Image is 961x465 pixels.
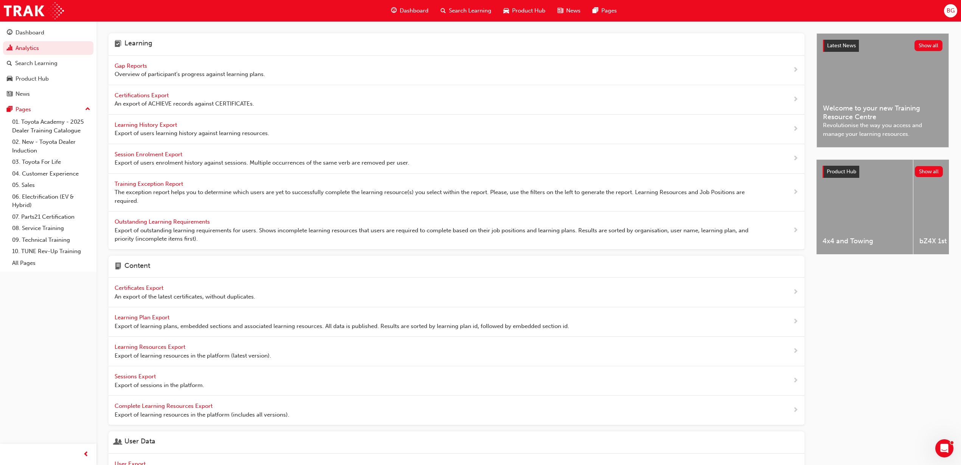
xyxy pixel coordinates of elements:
[115,100,254,108] span: An export of ACHIEVE records against CERTIFICATEs.
[793,154,798,163] span: next-icon
[793,188,798,197] span: next-icon
[115,403,214,409] span: Complete Learning Resources Export
[3,103,93,117] button: Pages
[16,105,31,114] div: Pages
[3,26,93,40] a: Dashboard
[15,59,57,68] div: Search Learning
[601,6,617,15] span: Pages
[115,159,409,167] span: Export of users enrolment history against sessions. Multiple occurrences of the same verb are rem...
[551,3,587,19] a: news-iconNews
[7,76,12,82] span: car-icon
[16,90,30,98] div: News
[827,42,856,49] span: Latest News
[793,317,798,327] span: next-icon
[391,6,397,16] span: guage-icon
[115,151,184,158] span: Session Enrolment Export
[115,322,569,331] span: Export of learning plans, embedded sections and associated learning resources. All data is publis...
[441,6,446,16] span: search-icon
[914,40,943,51] button: Show all
[109,366,804,396] a: Sessions Export Export of sessions in the platform.next-icon
[9,116,93,136] a: 01. Toyota Academy - 2025 Dealer Training Catalogue
[4,2,64,19] img: Trak
[115,411,289,419] span: Export of learning resources in the platform (includes all versions).
[557,6,563,16] span: news-icon
[400,6,428,15] span: Dashboard
[3,72,93,86] a: Product Hub
[823,104,942,121] span: Welcome to your new Training Resource Centre
[115,285,165,291] span: Certificates Export
[115,92,170,99] span: Certifications Export
[7,45,12,52] span: chart-icon
[817,160,913,254] a: 4x4 and Towing
[793,95,798,104] span: next-icon
[109,56,804,85] a: Gap Reports Overview of participant's progress against learning plans.next-icon
[817,33,949,148] a: Latest NewsShow allWelcome to your new Training Resource CentreRevolutionise the way you access a...
[115,373,157,380] span: Sessions Export
[115,39,121,49] span: learning-icon
[793,376,798,386] span: next-icon
[109,85,804,115] a: Certifications Export An export of ACHIEVE records against CERTIFICATEs.next-icon
[115,437,121,447] span: user-icon
[109,278,804,307] a: Certificates Export An export of the latest certificates, without duplicates.next-icon
[109,115,804,144] a: Learning History Export Export of users learning history against learning resources.next-icon
[944,4,957,17] button: BG
[115,351,271,360] span: Export of learning resources in the platform (latest version).
[115,62,149,69] span: Gap Reports
[823,121,942,138] span: Revolutionise the way you access and manage your learning resources.
[109,144,804,174] a: Session Enrolment Export Export of users enrolment history against sessions. Multiple occurrences...
[115,188,768,205] span: The exception report helps you to determine which users are yet to successfully complete the lear...
[823,40,942,52] a: Latest NewsShow all
[9,211,93,223] a: 07. Parts21 Certification
[16,75,49,83] div: Product Hub
[793,65,798,75] span: next-icon
[449,6,491,15] span: Search Learning
[115,314,171,321] span: Learning Plan Export
[593,6,598,16] span: pages-icon
[109,174,804,212] a: Training Exception Report The exception report helps you to determine which users are yet to succ...
[9,246,93,257] a: 10. TUNE Rev-Up Training
[947,6,955,15] span: BG
[124,262,150,272] h4: Content
[115,121,179,128] span: Learning History Export
[7,91,12,98] span: news-icon
[124,39,152,49] h4: Learning
[3,41,93,55] a: Analytics
[823,237,907,246] span: 4x4 and Towing
[115,344,187,350] span: Learning Resources Export
[503,6,509,16] span: car-icon
[9,222,93,234] a: 08. Service Training
[793,226,798,235] span: next-icon
[115,292,255,301] span: An export of the latest certificates, without duplicates.
[115,381,204,390] span: Export of sessions in the platform.
[823,166,943,178] a: Product HubShow all
[85,104,90,114] span: up-icon
[109,212,804,250] a: Outstanding Learning Requirements Export of outstanding learning requirements for users. Shows in...
[3,87,93,101] a: News
[115,262,121,272] span: page-icon
[7,30,12,36] span: guage-icon
[124,437,155,447] h4: User Data
[827,168,856,175] span: Product Hub
[9,191,93,211] a: 06. Electrification (EV & Hybrid)
[115,70,265,79] span: Overview of participant's progress against learning plans.
[9,179,93,191] a: 05. Sales
[435,3,497,19] a: search-iconSearch Learning
[3,24,93,103] button: DashboardAnalyticsSearch LearningProduct HubNews
[9,257,93,269] a: All Pages
[935,439,953,457] iframe: Intercom live chat
[9,156,93,168] a: 03. Toyota For Life
[915,166,943,177] button: Show all
[83,450,89,459] span: prev-icon
[566,6,581,15] span: News
[115,218,211,225] span: Outstanding Learning Requirements
[793,288,798,297] span: next-icon
[497,3,551,19] a: car-iconProduct Hub
[7,106,12,113] span: pages-icon
[9,136,93,156] a: 02. New - Toyota Dealer Induction
[109,337,804,366] a: Learning Resources Export Export of learning resources in the platform (latest version).next-icon
[793,347,798,356] span: next-icon
[9,168,93,180] a: 04. Customer Experience
[115,129,269,138] span: Export of users learning history against learning resources.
